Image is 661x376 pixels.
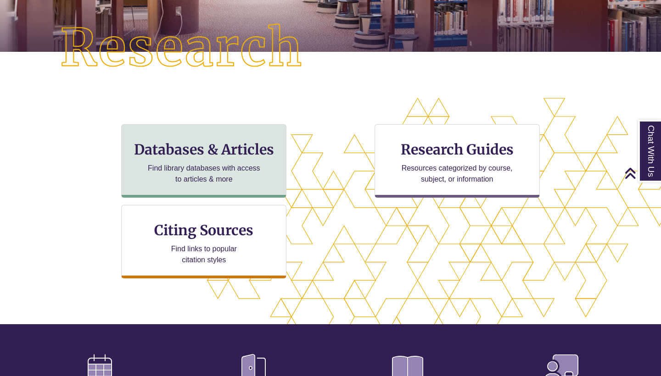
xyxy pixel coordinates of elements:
a: Back to Top [624,167,659,179]
p: Find links to popular citation styles [159,243,249,265]
h3: Databases & Articles [129,141,279,158]
h3: Citing Sources [148,221,260,239]
p: Resources categorized by course, subject, or information [397,163,517,185]
p: Find library databases with access to articles & more [144,163,264,185]
a: Databases & Articles Find library databases with access to articles & more [121,124,286,198]
a: Citing Sources Find links to popular citation styles [121,205,286,278]
h3: Research Guides [382,141,532,158]
a: Research Guides Resources categorized by course, subject, or information [375,124,540,198]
